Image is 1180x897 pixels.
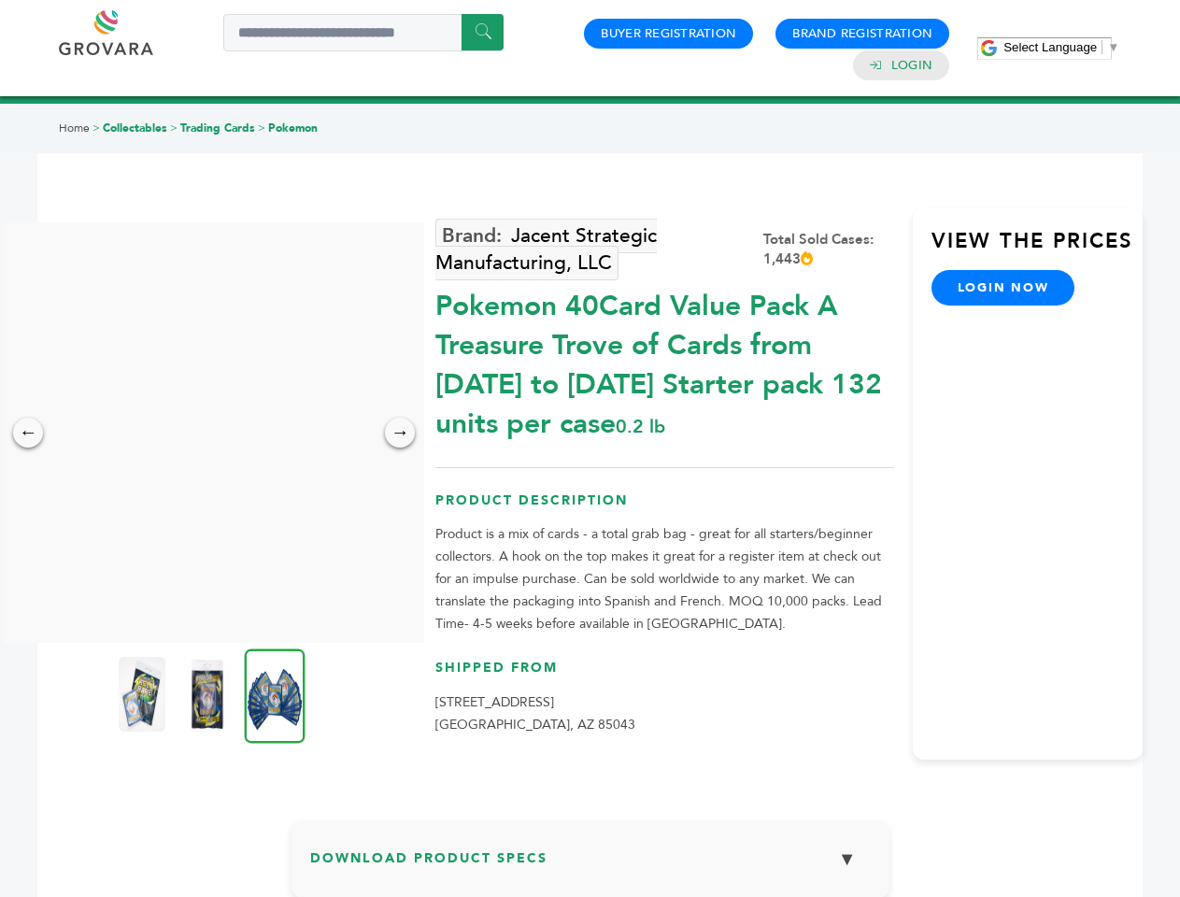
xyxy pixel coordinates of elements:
[180,121,255,135] a: Trading Cards
[103,121,167,135] a: Collectables
[59,121,90,135] a: Home
[601,25,736,42] a: Buyer Registration
[435,691,894,736] p: [STREET_ADDRESS] [GEOGRAPHIC_DATA], AZ 85043
[435,659,894,691] h3: Shipped From
[13,418,43,448] div: ←
[435,491,894,524] h3: Product Description
[763,230,894,269] div: Total Sold Cases: 1,443
[245,648,306,743] img: Pokemon 40-Card Value Pack – A Treasure Trove of Cards from 1996 to 2024 - Starter pack! 132 unit...
[1003,40,1119,54] a: Select Language​
[1003,40,1097,54] span: Select Language
[223,14,504,51] input: Search a product or brand...
[258,121,265,135] span: >
[92,121,100,135] span: >
[385,418,415,448] div: →
[119,657,165,732] img: Pokemon 40-Card Value Pack – A Treasure Trove of Cards from 1996 to 2024 - Starter pack! 132 unit...
[931,227,1143,270] h3: View the Prices
[435,278,894,444] div: Pokemon 40Card Value Pack A Treasure Trove of Cards from [DATE] to [DATE] Starter pack 132 units ...
[435,523,894,635] p: Product is a mix of cards - a total grab bag - great for all starters/beginner collectors. A hook...
[891,57,932,74] a: Login
[616,414,665,439] span: 0.2 lb
[792,25,932,42] a: Brand Registration
[824,839,871,879] button: ▼
[1107,40,1119,54] span: ▼
[268,121,318,135] a: Pokemon
[184,657,231,732] img: Pokemon 40-Card Value Pack – A Treasure Trove of Cards from 1996 to 2024 - Starter pack! 132 unit...
[435,219,657,280] a: Jacent Strategic Manufacturing, LLC
[170,121,178,135] span: >
[310,839,871,893] h3: Download Product Specs
[931,270,1075,306] a: login now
